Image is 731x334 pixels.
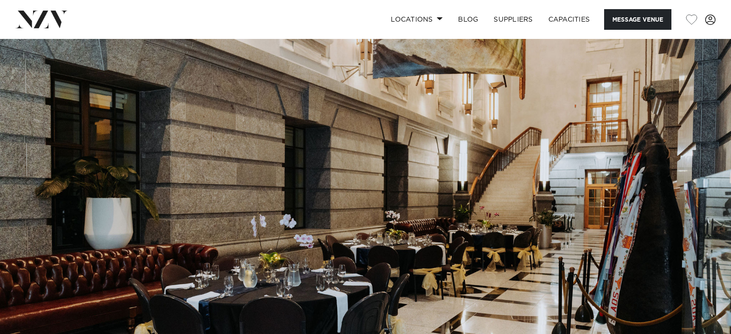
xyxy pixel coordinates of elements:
[486,9,540,30] a: SUPPLIERS
[383,9,450,30] a: Locations
[541,9,598,30] a: Capacities
[450,9,486,30] a: BLOG
[15,11,68,28] img: nzv-logo.png
[604,9,671,30] button: Message Venue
